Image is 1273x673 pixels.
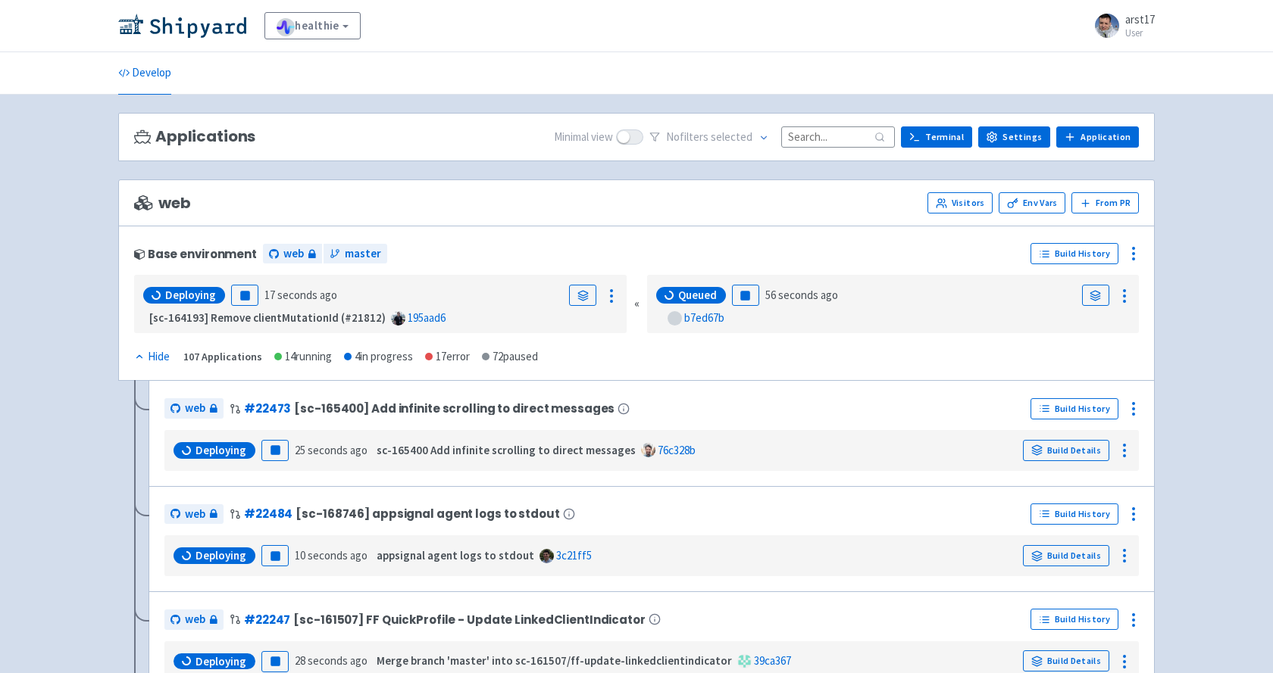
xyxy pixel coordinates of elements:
a: #22473 [244,400,291,416]
div: Hide [134,348,170,366]
span: web [185,611,205,628]
button: Pause [261,651,289,672]
button: Hide [134,348,171,366]
strong: sc-165400 Add infinite scrolling to direct messages [377,443,636,457]
div: 72 paused [482,348,538,366]
time: 10 seconds ago [295,548,368,562]
span: web [283,245,304,263]
span: [sc-168746] appsignal agent logs to stdout [296,507,559,520]
a: web [164,504,224,525]
button: Pause [261,545,289,566]
span: selected [711,129,752,144]
span: Minimal view [554,129,613,146]
span: web [134,195,190,212]
time: 17 seconds ago [264,288,337,302]
a: master [324,244,387,264]
div: 17 error [425,348,470,366]
a: Visitors [927,192,993,213]
button: Pause [231,285,258,306]
a: #22484 [244,506,292,522]
h3: Applications [134,128,255,145]
a: 195aad6 [408,310,446,325]
img: Shipyard logo [118,14,246,38]
a: Settings [978,126,1050,148]
span: [sc-165400] Add infinite scrolling to direct messages [294,402,615,415]
a: 39ca367 [754,653,791,668]
a: Env Vars [999,192,1065,213]
input: Search... [781,126,895,147]
strong: appsignal agent logs to stdout [377,548,534,562]
time: 25 seconds ago [295,443,368,457]
a: 3c21ff5 [556,548,592,562]
span: Queued [678,288,717,303]
span: arst17 [1125,12,1155,26]
a: Build Details [1023,440,1109,461]
span: Deploying [195,548,246,563]
a: Terminal [901,126,972,148]
span: Deploying [195,443,246,458]
strong: Merge branch 'master' into sc-161507/ff-update-linkedclientindicator [377,653,732,668]
span: master [345,245,381,263]
div: 14 running [274,348,332,366]
span: No filter s [666,129,752,146]
a: Build Details [1023,545,1109,566]
div: 107 Applications [183,348,262,366]
strong: [sc-164193] Remove clientMutationId (#21812) [149,310,386,325]
div: « [634,275,640,333]
span: [sc-161507] FF QuickProfile - Update LinkedClientIndicator [293,613,645,626]
div: 4 in progress [344,348,413,366]
a: Application [1056,126,1139,148]
time: 28 seconds ago [295,653,368,668]
a: 76c328b [658,443,696,457]
a: b7ed67b [684,310,724,325]
time: 56 seconds ago [765,288,838,302]
button: Pause [732,285,759,306]
a: web [164,609,224,630]
span: web [185,400,205,417]
a: Build History [1031,503,1118,525]
a: web [164,398,224,419]
button: Pause [261,440,289,461]
button: From PR [1071,192,1139,213]
a: Build Details [1023,650,1109,671]
div: Base environment [134,248,257,260]
small: User [1125,28,1155,38]
a: arst17 User [1086,14,1155,38]
span: Deploying [165,288,216,303]
a: Develop [118,52,171,95]
a: Build History [1031,609,1118,630]
a: #22247 [244,612,290,628]
a: Build History [1031,243,1118,264]
a: healthie [264,12,361,39]
span: Deploying [195,654,246,669]
span: web [185,506,205,523]
a: web [263,244,322,264]
a: Build History [1031,398,1118,419]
